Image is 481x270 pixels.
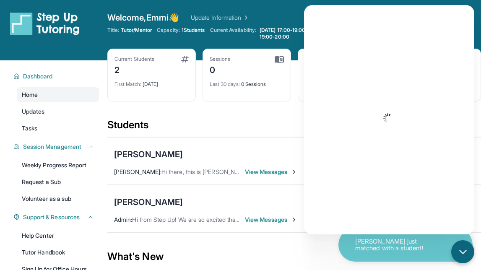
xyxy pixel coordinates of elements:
[17,87,99,102] a: Home
[258,27,481,40] a: [DATE] 17:00-19:00, [DATE] 17:00-19:00, [DATE] 19:00-20:00, [DATE] 17:00-19:00, [DATE] 19:00-20:00
[17,191,99,206] a: Volunteer as a sub
[157,27,180,34] span: Capacity:
[114,148,183,160] div: [PERSON_NAME]
[191,13,250,22] a: Update Information
[181,56,189,62] img: card
[20,143,94,151] button: Session Management
[114,196,183,208] div: [PERSON_NAME]
[245,215,297,224] span: View Messages
[182,27,205,34] span: 1 Students
[210,62,231,76] div: 0
[17,245,99,260] a: Tutor Handbook
[17,121,99,136] a: Tasks
[107,12,179,23] span: Welcome, Emmi 👋
[355,238,439,252] p: [PERSON_NAME] just matched with a student!
[17,174,99,190] a: Request a Sub
[20,213,94,221] button: Support & Resources
[22,124,37,132] span: Tasks
[107,118,481,137] div: Students
[17,158,99,173] a: Weekly Progress Report
[10,12,80,35] img: logo
[121,27,152,34] span: Tutor/Mentor
[260,27,479,40] span: [DATE] 17:00-19:00, [DATE] 17:00-19:00, [DATE] 19:00-20:00, [DATE] 17:00-19:00, [DATE] 19:00-20:00
[245,168,297,176] span: View Messages
[161,168,249,175] span: Hi there, this is [PERSON_NAME]
[22,107,45,116] span: Updates
[114,76,189,88] div: [DATE]
[210,76,284,88] div: 0 Sessions
[107,27,119,34] span: Title:
[114,216,132,223] span: Admin :
[22,91,38,99] span: Home
[275,56,284,63] img: card
[210,81,240,87] span: Last 30 days :
[20,72,94,80] button: Dashboard
[17,104,99,119] a: Updates
[23,213,80,221] span: Support & Resources
[291,216,297,223] img: Chevron-Right
[17,228,99,243] a: Help Center
[291,169,297,175] img: Chevron-Right
[23,143,81,151] span: Session Management
[114,56,154,62] div: Current Students
[114,81,141,87] span: First Match :
[114,62,154,76] div: 2
[210,27,256,40] span: Current Availability:
[451,240,474,263] button: chat-button
[23,72,53,80] span: Dashboard
[241,13,250,22] img: Chevron Right
[210,56,231,62] div: Sessions
[114,168,161,175] span: [PERSON_NAME] :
